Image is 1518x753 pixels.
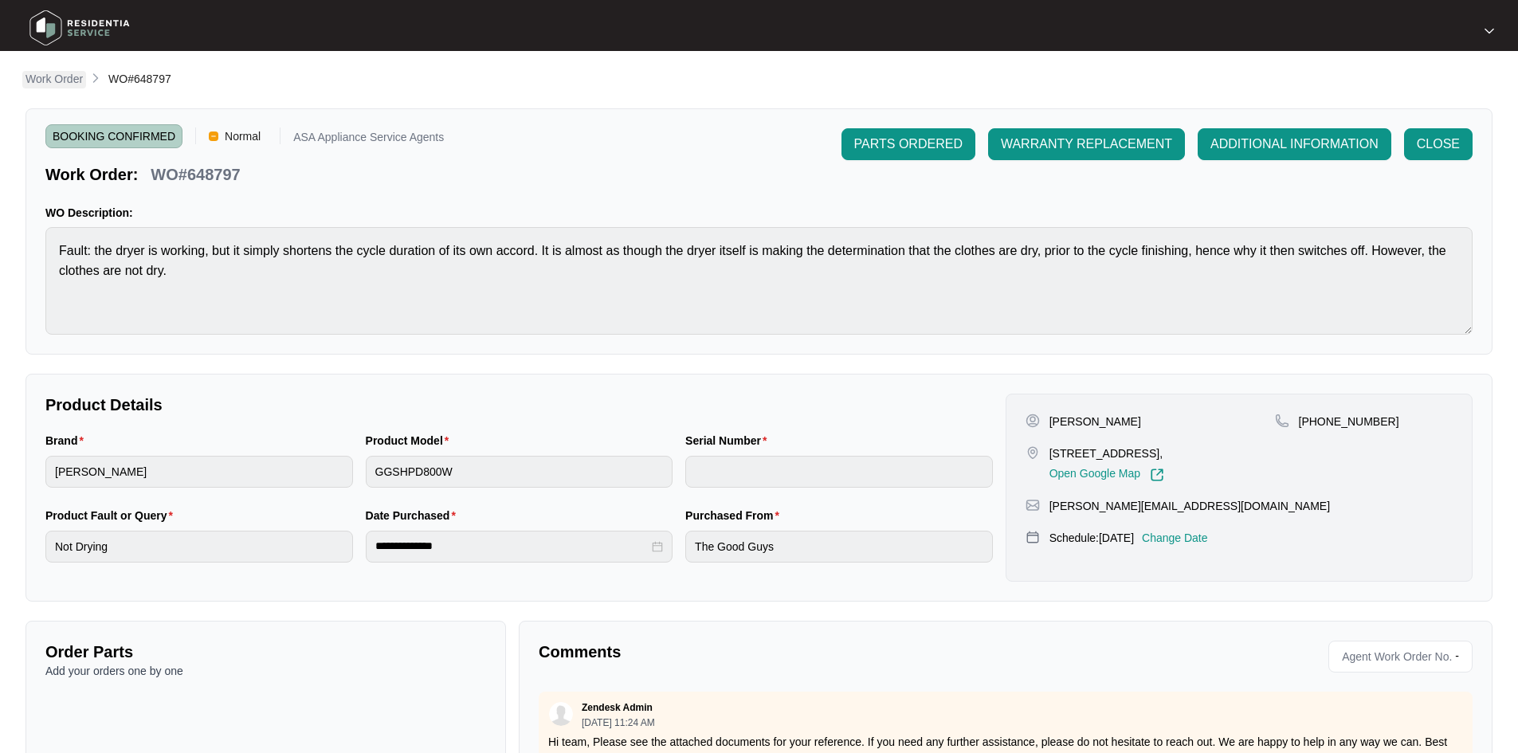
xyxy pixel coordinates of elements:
[988,128,1185,160] button: WARRANTY REPLACEMENT
[685,508,786,524] label: Purchased From
[293,131,444,148] p: ASA Appliance Service Agents
[1455,645,1465,669] p: -
[45,508,179,524] label: Product Fault or Query
[685,433,773,449] label: Serial Number
[151,163,240,186] p: WO#648797
[24,4,135,52] img: residentia service logo
[45,531,353,563] input: Product Fault or Query
[582,718,655,728] p: [DATE] 11:24 AM
[1275,414,1289,428] img: map-pin
[218,124,267,148] span: Normal
[45,124,182,148] span: BOOKING CONFIRMED
[45,641,486,663] p: Order Parts
[539,641,994,663] p: Comments
[1049,445,1164,461] p: [STREET_ADDRESS],
[366,433,456,449] label: Product Model
[1417,135,1460,154] span: CLOSE
[45,456,353,488] input: Brand
[685,531,993,563] input: Purchased From
[1142,530,1208,546] p: Change Date
[1049,530,1134,546] p: Schedule: [DATE]
[1049,414,1141,429] p: [PERSON_NAME]
[108,73,171,85] span: WO#648797
[45,394,993,416] p: Product Details
[549,702,573,726] img: user.svg
[375,538,649,555] input: Date Purchased
[841,128,975,160] button: PARTS ORDERED
[209,131,218,141] img: Vercel Logo
[1198,128,1391,160] button: ADDITIONAL INFORMATION
[1026,445,1040,460] img: map-pin
[1150,468,1164,482] img: Link-External
[45,433,90,449] label: Brand
[1049,468,1164,482] a: Open Google Map
[854,135,963,154] span: PARTS ORDERED
[45,163,138,186] p: Work Order:
[1026,530,1040,544] img: map-pin
[582,701,653,714] p: Zendesk Admin
[45,227,1473,335] textarea: Fault: the dryer is working, but it simply shortens the cycle duration of its own accord. It is a...
[25,71,83,87] p: Work Order
[22,71,86,88] a: Work Order
[1210,135,1379,154] span: ADDITIONAL INFORMATION
[45,205,1473,221] p: WO Description:
[1299,414,1399,429] p: [PHONE_NUMBER]
[1485,27,1494,35] img: dropdown arrow
[1001,135,1172,154] span: WARRANTY REPLACEMENT
[1026,498,1040,512] img: map-pin
[1026,414,1040,428] img: user-pin
[45,663,486,679] p: Add your orders one by one
[89,72,102,84] img: chevron-right
[1404,128,1473,160] button: CLOSE
[685,456,993,488] input: Serial Number
[1049,498,1330,514] p: [PERSON_NAME][EMAIL_ADDRESS][DOMAIN_NAME]
[1336,645,1452,669] span: Agent Work Order No.
[366,508,462,524] label: Date Purchased
[366,456,673,488] input: Product Model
